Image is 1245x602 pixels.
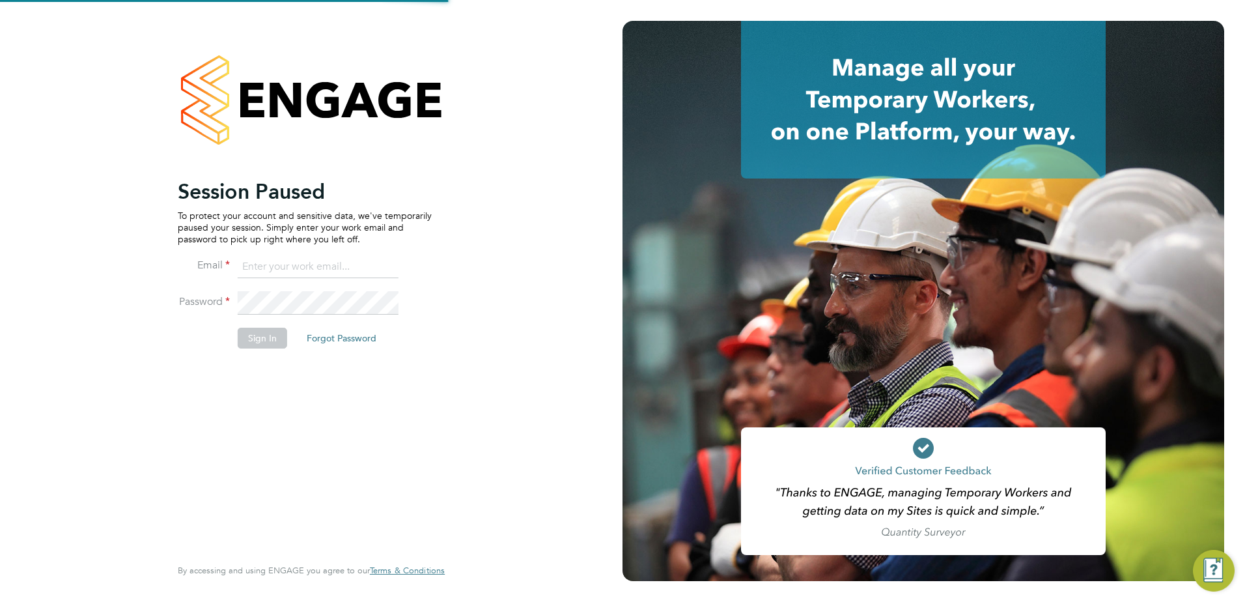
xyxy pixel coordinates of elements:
[238,255,399,279] input: Enter your work email...
[178,259,230,272] label: Email
[296,328,387,349] button: Forgot Password
[238,328,287,349] button: Sign In
[178,295,230,309] label: Password
[178,179,432,205] h2: Session Paused
[178,210,432,246] p: To protect your account and sensitive data, we've temporarily paused your session. Simply enter y...
[1193,550,1235,592] button: Engage Resource Center
[178,565,445,576] span: By accessing and using ENGAGE you agree to our
[370,566,445,576] a: Terms & Conditions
